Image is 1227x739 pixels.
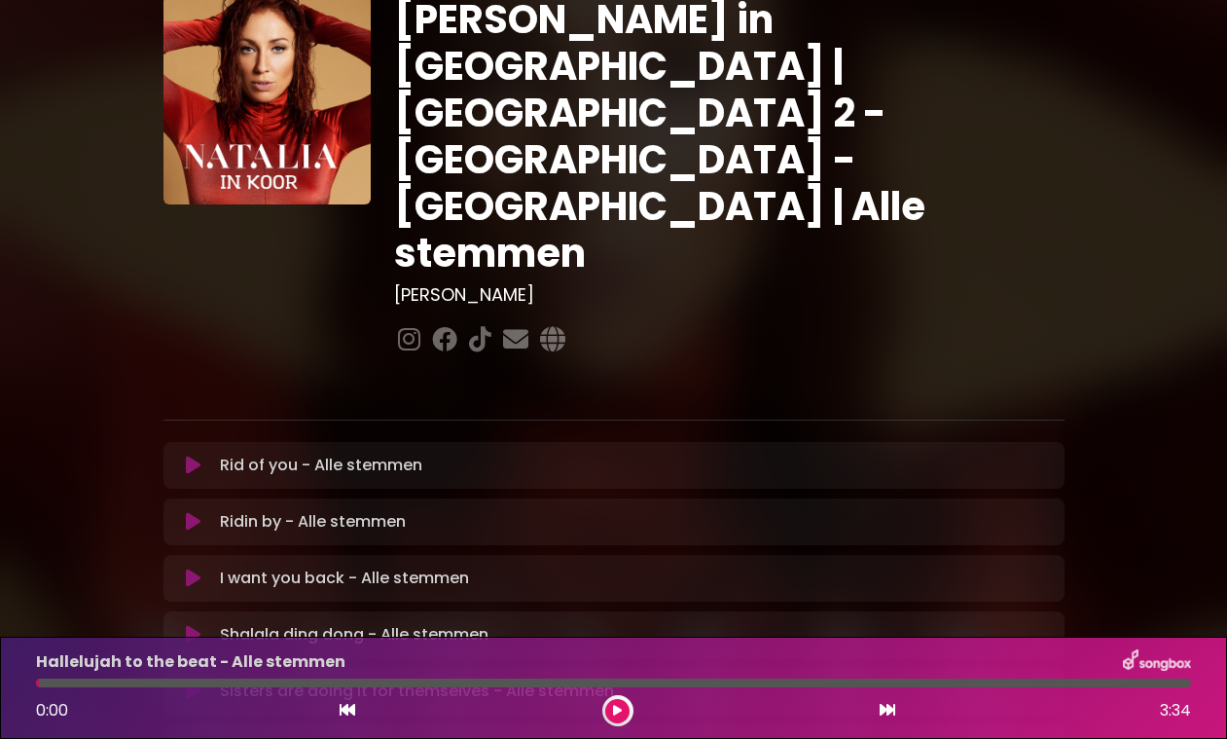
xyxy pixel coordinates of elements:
span: 0:00 [36,699,68,721]
span: 3:34 [1160,699,1191,722]
p: Rid of you - Alle stemmen [220,454,422,477]
p: Shalala ding dong - Alle stemmen [220,623,488,647]
img: songbox-logo-white.png [1123,649,1191,675]
h3: [PERSON_NAME] [394,284,1065,306]
p: Ridin by - Alle stemmen [220,510,406,534]
p: I want you back - Alle stemmen [220,567,469,590]
p: Hallelujah to the beat - Alle stemmen [36,650,345,674]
